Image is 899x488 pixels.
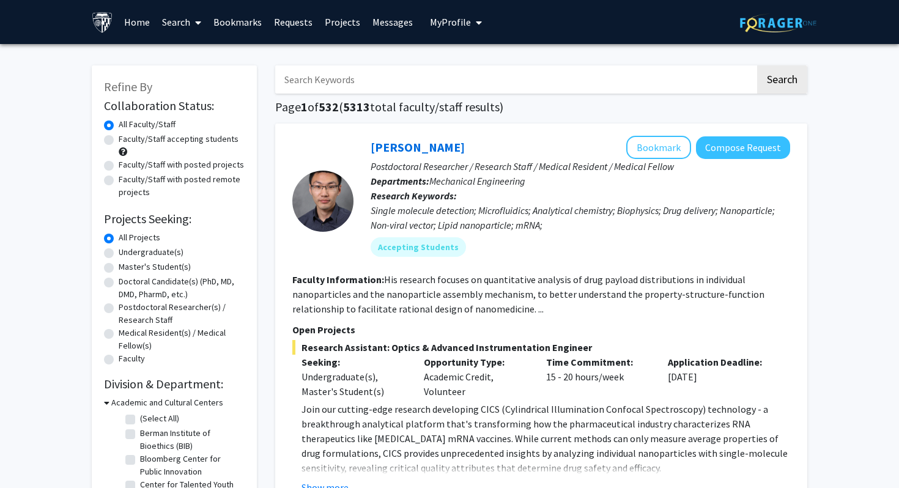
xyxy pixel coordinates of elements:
fg-read-more: His research focuses on quantitative analysis of drug payload distributions in individual nanopar... [292,273,764,315]
label: Doctoral Candidate(s) (PhD, MD, DMD, PharmD, etc.) [119,275,245,301]
label: Faculty/Staff with posted remote projects [119,173,245,199]
p: Seeking: [302,355,405,369]
label: Berman Institute of Bioethics (BIB) [140,427,242,453]
input: Search Keywords [275,65,755,94]
div: [DATE] [659,355,781,399]
p: Application Deadline: [668,355,772,369]
label: Medical Resident(s) / Medical Fellow(s) [119,327,245,352]
label: Postdoctoral Researcher(s) / Research Staff [119,301,245,327]
span: 5313 [343,99,370,114]
a: Search [156,1,207,43]
button: Add Sixuan Li to Bookmarks [626,136,691,159]
h2: Collaboration Status: [104,98,245,113]
b: Departments: [371,175,429,187]
label: All Projects [119,231,160,244]
span: Mechanical Engineering [429,175,525,187]
a: Messages [366,1,419,43]
a: Bookmarks [207,1,268,43]
b: Research Keywords: [371,190,457,202]
p: Opportunity Type: [424,355,528,369]
p: Postdoctoral Researcher / Research Staff / Medical Resident / Medical Fellow [371,159,790,174]
p: Time Commitment: [546,355,650,369]
span: Research Assistant: Optics & Advanced Instrumentation Engineer [292,340,790,355]
span: My Profile [430,16,471,28]
h1: Page of ( total faculty/staff results) [275,100,807,114]
label: (Select All) [140,412,179,425]
button: Compose Request to Sixuan Li [696,136,790,159]
mat-chip: Accepting Students [371,237,466,257]
a: Projects [319,1,366,43]
h2: Projects Seeking: [104,212,245,226]
p: Open Projects [292,322,790,337]
img: ForagerOne Logo [740,13,816,32]
label: Faculty/Staff with posted projects [119,158,244,171]
label: Faculty/Staff accepting students [119,133,239,146]
h2: Division & Department: [104,377,245,391]
b: Faculty Information: [292,273,384,286]
a: Requests [268,1,319,43]
button: Search [757,65,807,94]
label: Bloomberg Center for Public Innovation [140,453,242,478]
div: Single molecule detection; Microfluidics; Analytical chemistry; Biophysics; Drug delivery; Nanopa... [371,203,790,232]
div: 15 - 20 hours/week [537,355,659,399]
label: Undergraduate(s) [119,246,183,259]
span: 532 [319,99,339,114]
label: Master's Student(s) [119,261,191,273]
p: Join our cutting-edge research developing CICS (Cylindrical Illumination Confocal Spectroscopy) t... [302,402,790,475]
label: All Faculty/Staff [119,118,176,131]
a: [PERSON_NAME] [371,139,465,155]
a: Home [118,1,156,43]
img: Johns Hopkins University Logo [92,12,113,33]
span: 1 [301,99,308,114]
div: Undergraduate(s), Master's Student(s) [302,369,405,399]
h3: Academic and Cultural Centers [111,396,223,409]
label: Faculty [119,352,145,365]
span: Refine By [104,79,152,94]
div: Academic Credit, Volunteer [415,355,537,399]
